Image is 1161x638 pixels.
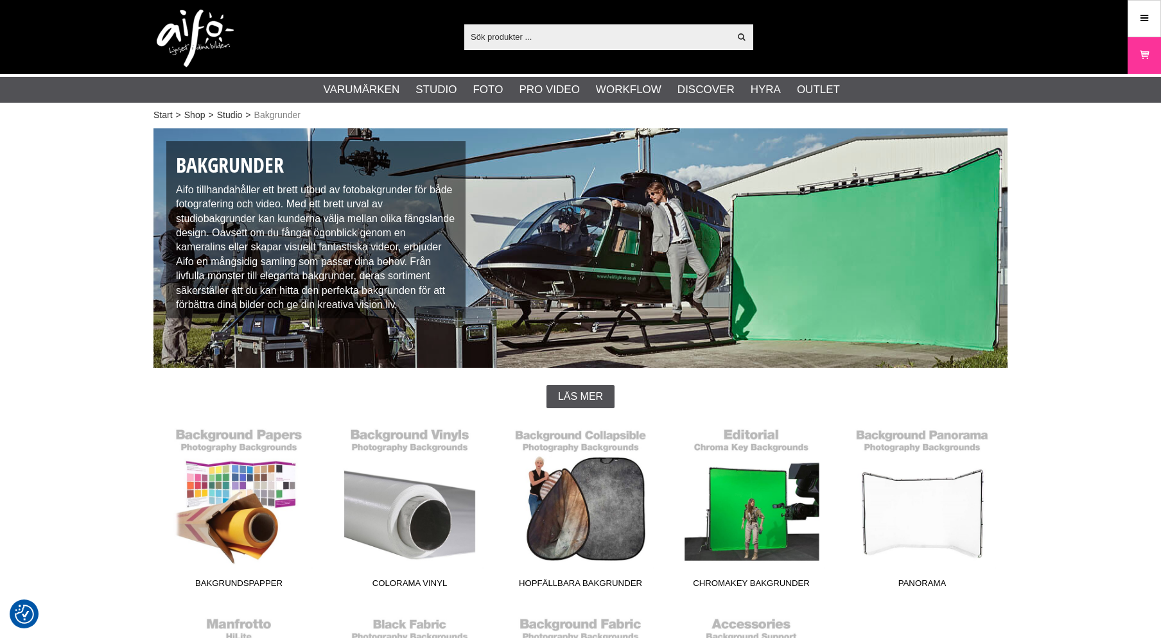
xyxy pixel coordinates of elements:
[495,421,666,594] a: Hopfällbara Bakgrunder
[184,108,205,122] a: Shop
[666,421,837,594] a: Chromakey Bakgrunder
[473,82,503,98] a: Foto
[596,82,661,98] a: Workflow
[666,577,837,594] span: Chromakey Bakgrunder
[837,577,1008,594] span: Panorama
[176,151,456,180] h1: Bakgrunder
[245,108,250,122] span: >
[153,577,324,594] span: Bakgrundspapper
[217,108,243,122] a: Studio
[208,108,213,122] span: >
[15,603,34,626] button: Samtyckesinställningar
[677,82,735,98] a: Discover
[558,391,603,402] span: Läs mer
[166,141,466,318] div: Aifo tillhandahåller ett brett utbud av fotobakgrunder för både fotografering och video. Med ett ...
[837,421,1008,594] a: Panorama
[751,82,781,98] a: Hyra
[176,108,181,122] span: >
[324,577,495,594] span: Colorama Vinyl
[153,108,173,122] a: Start
[254,108,301,122] span: Bakgrunder
[15,605,34,624] img: Revisit consent button
[415,82,457,98] a: Studio
[157,10,234,67] img: logo.png
[495,577,666,594] span: Hopfällbara Bakgrunder
[153,128,1008,368] img: Studiobakgrunder - Fotobakgrunder
[324,82,400,98] a: Varumärken
[324,421,495,594] a: Colorama Vinyl
[464,27,729,46] input: Sök produkter ...
[519,82,579,98] a: Pro Video
[153,421,324,594] a: Bakgrundspapper
[797,82,840,98] a: Outlet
